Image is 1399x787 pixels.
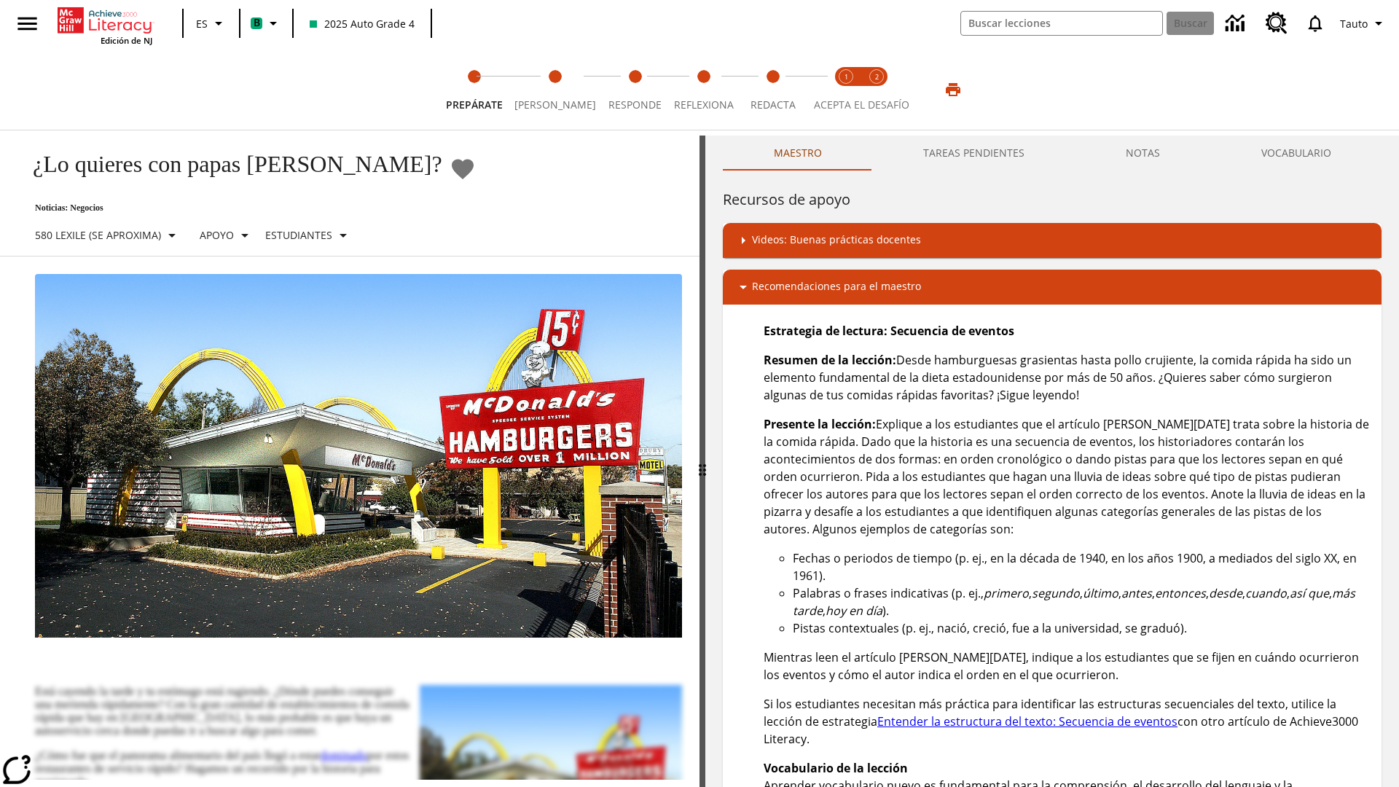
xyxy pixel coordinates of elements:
a: Centro de recursos, Se abrirá en una pestaña nueva. [1257,4,1296,43]
p: 580 Lexile (Se aproxima) [35,227,161,243]
span: Edición de NJ [101,35,152,46]
button: Seleccionar estudiante [259,222,358,248]
p: Estudiantes [265,227,332,243]
a: Centro de información [1217,4,1257,44]
button: VOCABULARIO [1210,136,1382,171]
strong: Estrategia de lectura: Secuencia de eventos [764,323,1014,339]
h1: ¿Lo quieres con papas [PERSON_NAME]? [17,151,442,178]
em: último [1083,585,1118,601]
button: Redacta step 5 of 5 [734,50,812,130]
img: Uno de los primeros locales de McDonald's, con el icónico letrero rojo y los arcos amarillos. [35,274,682,638]
button: Tipo de apoyo, Apoyo [194,222,259,248]
button: Prepárate step 1 of 5 [434,50,514,130]
li: Pistas contextuales (p. ej., nació, creció, fue a la universidad, se graduó). [793,619,1370,637]
button: Maestro [723,136,872,171]
span: [PERSON_NAME] [514,98,596,111]
button: Acepta el desafío lee step 1 of 2 [825,50,867,130]
a: Entender la estructura del texto: Secuencia de eventos [877,713,1177,729]
div: Videos: Buenas prácticas docentes [723,223,1382,258]
h6: Recursos de apoyo [723,188,1382,211]
a: Notificaciones [1296,4,1334,42]
button: Acepta el desafío contesta step 2 of 2 [855,50,898,130]
p: Si los estudiantes necesitan más práctica para identificar las estructuras secuenciales del texto... [764,695,1370,748]
p: Recomendaciones para el maestro [752,278,921,296]
p: Explique a los estudiantes que el artículo [PERSON_NAME][DATE] trata sobre la historia de la comi... [764,415,1370,538]
p: Apoyo [200,227,234,243]
span: Reflexiona [674,98,734,111]
text: 2 [875,72,879,82]
span: ES [196,16,208,31]
span: Prepárate [446,98,503,111]
li: Fechas o periodos de tiempo (p. ej., en la década de 1940, en los años 1900, a mediados del siglo... [793,549,1370,584]
em: primero [984,585,1029,601]
button: Añadir a mis Favoritas - ¿Lo quieres con papas fritas? [450,156,476,181]
p: Videos: Buenas prácticas docentes [752,232,921,249]
button: Boost El color de la clase es verde menta. Cambiar el color de la clase. [245,10,288,36]
span: Tauto [1340,16,1368,31]
em: entonces [1155,585,1206,601]
div: Instructional Panel Tabs [723,136,1382,171]
div: activity [705,136,1399,787]
text: 1 [845,72,848,82]
em: desde [1209,585,1242,601]
strong: Vocabulario de la lección [764,760,908,776]
span: ACEPTA EL DESAFÍO [814,98,909,111]
em: hoy en día [826,603,882,619]
div: Pulsa la tecla de intro o la barra espaciadora y luego presiona las flechas de derecha e izquierd... [699,136,705,787]
button: Abrir el menú lateral [6,2,49,45]
em: así que [1290,585,1329,601]
button: Seleccione Lexile, 580 Lexile (Se aproxima) [29,222,187,248]
p: Noticias: Negocios [17,203,476,214]
button: Reflexiona step 4 of 5 [662,50,745,130]
span: 2025 Auto Grade 4 [310,16,415,31]
strong: Presente la lección: [764,416,876,432]
button: Lee step 2 of 5 [503,50,608,130]
div: Portada [58,4,152,46]
div: Recomendaciones para el maestro [723,270,1382,305]
p: Desde hamburguesas grasientas hasta pollo crujiente, la comida rápida ha sido un elemento fundame... [764,351,1370,404]
strong: Resumen de la lección: [764,352,896,368]
button: Perfil/Configuración [1334,10,1393,36]
button: NOTAS [1075,136,1210,171]
button: Lenguaje: ES, Selecciona un idioma [188,10,235,36]
button: Responde step 3 of 5 [596,50,674,130]
span: Redacta [751,98,796,111]
li: Palabras o frases indicativas (p. ej., , , , , , , , , , ). [793,584,1370,619]
span: Responde [608,98,662,111]
span: B [254,14,260,32]
p: Mientras leen el artículo [PERSON_NAME][DATE], indique a los estudiantes que se fijen en cuándo o... [764,649,1370,684]
em: antes [1121,585,1152,601]
button: TAREAS PENDIENTES [872,136,1075,171]
em: cuando [1245,585,1287,601]
button: Imprimir [930,77,976,103]
em: segundo [1032,585,1080,601]
input: Buscar campo [961,12,1162,35]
